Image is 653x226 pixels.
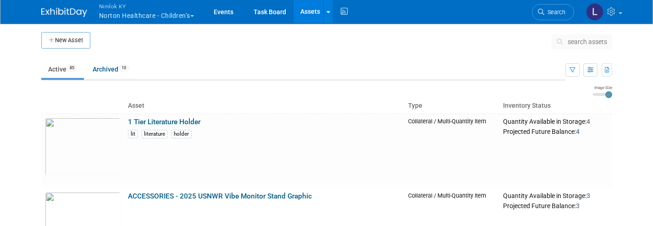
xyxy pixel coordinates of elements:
[552,34,612,49] button: search assets
[586,3,603,21] img: Luc Schaefer
[119,65,129,72] span: 10
[171,130,192,138] div: holder
[404,114,499,188] td: Collateral / Multi-Quantity Item
[587,118,590,125] span: 4
[503,118,608,126] div: Quantity Available in Storage:
[41,32,90,49] button: New Asset
[576,128,580,135] span: 4
[41,8,87,17] img: ExhibitDay
[503,192,608,200] div: Quantity Available in Storage:
[128,118,200,126] a: 1 Tier Literature Holder
[128,130,138,138] div: lit
[593,85,612,90] div: Image Size
[128,192,312,200] a: ACCESSORIES - 2025 USNWR Vibe Monitor Stand Graphic
[576,202,580,209] span: 3
[404,98,499,114] th: Type
[568,38,607,45] span: search assets
[544,9,565,16] span: Search
[587,192,590,199] span: 3
[86,61,136,78] a: Archived10
[67,65,77,72] span: 85
[503,126,608,136] div: Projected Future Balance:
[99,1,194,11] span: Nimlok KY
[503,200,608,210] div: Projected Future Balance:
[141,130,168,138] div: literature
[532,4,574,20] a: Search
[41,61,84,78] a: Active85
[124,98,405,114] th: Asset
